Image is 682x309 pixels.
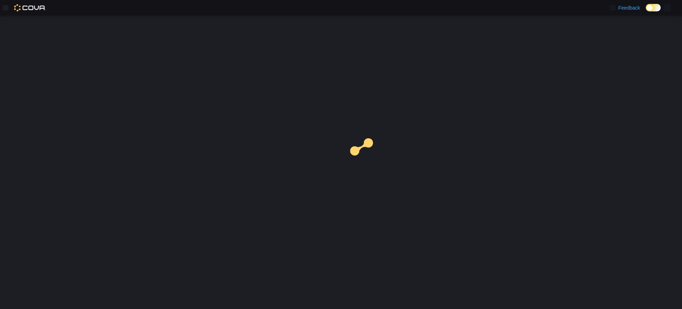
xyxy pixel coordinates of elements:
input: Dark Mode [646,4,661,11]
img: Cova [14,4,46,11]
a: Feedback [607,1,643,15]
img: cova-loader [341,133,394,186]
span: Feedback [618,4,640,11]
